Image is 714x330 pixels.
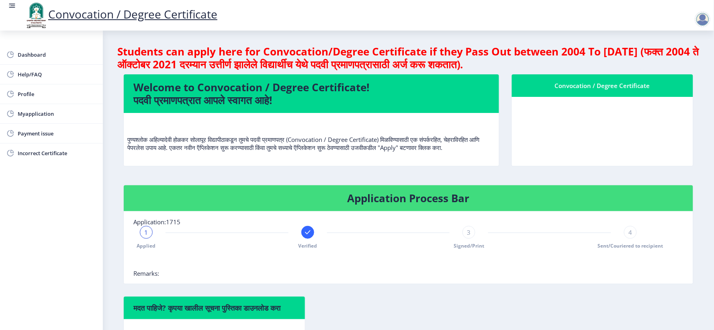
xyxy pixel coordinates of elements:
span: Application:1715 [133,218,180,226]
span: Signed/Print [454,242,484,249]
span: 1 [145,228,148,236]
img: logo [24,2,48,29]
span: Incorrect Certificate [18,148,96,158]
span: Verified [298,242,317,249]
span: 4 [629,228,632,236]
span: Profile [18,89,96,99]
span: 3 [467,228,471,236]
span: Remarks: [133,269,159,277]
span: Sent/Couriered to recipient [598,242,663,249]
div: Convocation / Degree Certificate [522,81,683,90]
span: Help/FAQ [18,70,96,79]
a: Convocation / Degree Certificate [24,6,217,22]
h4: Application Process Bar [133,192,683,205]
h4: Welcome to Convocation / Degree Certificate! पदवी प्रमाणपत्रात आपले स्वागत आहे! [133,81,489,107]
span: Applied [137,242,156,249]
p: पुण्यश्लोक अहिल्यादेवी होळकर सोलापूर विद्यापीठाकडून तुमचे पदवी प्रमाणपत्र (Convocation / Degree C... [127,119,495,152]
h4: Students can apply here for Convocation/Degree Certificate if they Pass Out between 2004 To [DATE... [117,45,700,71]
span: Payment issue [18,129,96,138]
span: Myapplication [18,109,96,119]
span: Dashboard [18,50,96,59]
h6: मदत पाहिजे? कृपया खालील सूचना पुस्तिका डाउनलोड करा [133,303,295,313]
